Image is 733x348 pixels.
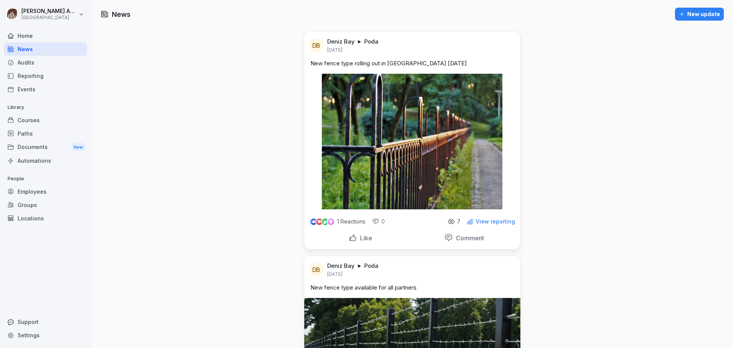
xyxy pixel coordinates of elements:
div: DB [310,263,323,277]
a: Settings [4,329,87,342]
a: DocumentsNew [4,140,87,154]
p: [DATE] [327,47,342,53]
div: New update [679,10,720,18]
p: [PERSON_NAME] Andreasen [21,8,77,15]
p: 1 Reactions [337,219,365,225]
div: Documents [4,140,87,154]
img: love [316,219,322,225]
a: Events [4,83,87,96]
a: Employees [4,185,87,198]
h1: News [112,9,131,19]
div: Support [4,315,87,329]
div: New [72,143,85,152]
p: Poda [364,38,378,45]
a: Courses [4,113,87,127]
img: fz0gk4uf4ctrlgwx0oa4sqe5.png [322,74,502,209]
p: Deniz Bay [327,38,355,45]
p: View reporting [476,219,515,225]
a: News [4,42,87,56]
p: Deniz Bay [327,262,355,270]
a: Groups [4,198,87,212]
p: 7 [457,219,460,225]
a: Locations [4,212,87,225]
div: DB [310,39,323,52]
img: like [310,219,316,225]
button: New update [675,8,724,21]
div: 0 [372,218,385,225]
p: [DATE] [327,271,342,277]
a: Reporting [4,69,87,83]
p: People [4,173,87,185]
img: celebrate [322,219,328,225]
p: Comment [453,234,484,242]
p: New fence type available for all partners [310,283,514,292]
a: Automations [4,154,87,167]
p: Library [4,101,87,113]
p: New fence type rolling out in [GEOGRAPHIC_DATA] [DATE] [310,59,514,68]
img: inspiring [328,218,334,225]
a: Audits [4,56,87,69]
p: Like [357,234,372,242]
a: Paths [4,127,87,140]
a: Home [4,29,87,42]
p: Poda [364,262,378,270]
p: [GEOGRAPHIC_DATA] [21,15,77,20]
